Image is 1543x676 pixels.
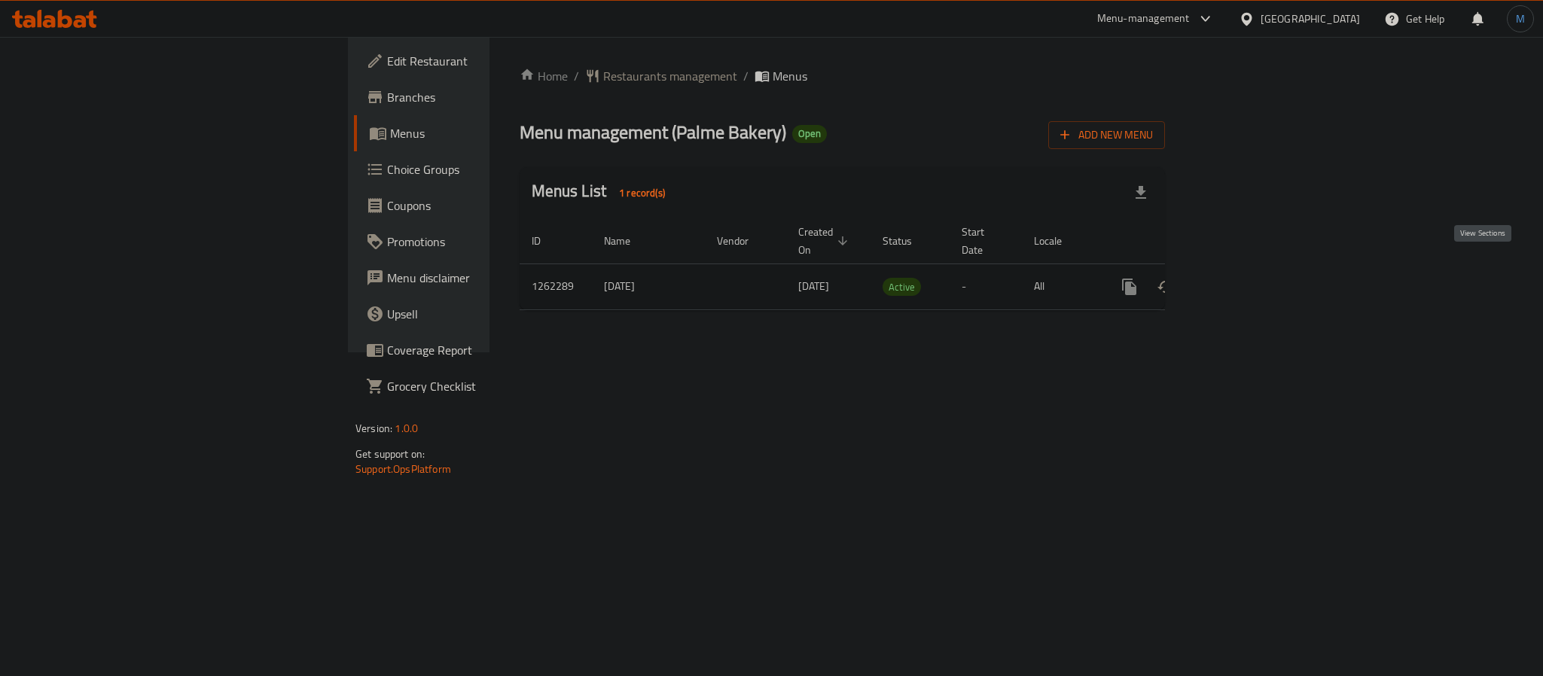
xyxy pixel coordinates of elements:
[387,269,593,287] span: Menu disclaimer
[354,296,605,332] a: Upsell
[520,115,786,149] span: Menu management ( Palme Bakery )
[354,115,605,151] a: Menus
[962,223,1004,259] span: Start Date
[387,52,593,70] span: Edit Restaurant
[883,232,932,250] span: Status
[604,232,650,250] span: Name
[354,79,605,115] a: Branches
[717,232,768,250] span: Vendor
[355,459,451,479] a: Support.OpsPlatform
[354,187,605,224] a: Coupons
[1099,218,1268,264] th: Actions
[1516,11,1525,27] span: M
[354,151,605,187] a: Choice Groups
[355,419,392,438] span: Version:
[1060,126,1153,145] span: Add New Menu
[1261,11,1360,27] div: [GEOGRAPHIC_DATA]
[1022,263,1099,309] td: All
[798,223,852,259] span: Created On
[883,279,921,296] span: Active
[610,181,674,205] div: Total records count
[387,196,593,215] span: Coupons
[585,67,737,85] a: Restaurants management
[798,276,829,296] span: [DATE]
[592,263,705,309] td: [DATE]
[792,127,827,140] span: Open
[387,233,593,251] span: Promotions
[1123,175,1159,211] div: Export file
[354,332,605,368] a: Coverage Report
[354,43,605,79] a: Edit Restaurant
[773,67,807,85] span: Menus
[1097,10,1190,28] div: Menu-management
[1048,121,1165,149] button: Add New Menu
[387,377,593,395] span: Grocery Checklist
[354,260,605,296] a: Menu disclaimer
[390,124,593,142] span: Menus
[354,224,605,260] a: Promotions
[950,263,1022,309] td: -
[355,444,425,464] span: Get support on:
[743,67,749,85] li: /
[883,278,921,296] div: Active
[387,88,593,106] span: Branches
[532,232,560,250] span: ID
[387,160,593,178] span: Choice Groups
[354,368,605,404] a: Grocery Checklist
[520,218,1268,310] table: enhanced table
[792,125,827,143] div: Open
[1034,232,1081,250] span: Locale
[1112,269,1148,305] button: more
[387,305,593,323] span: Upsell
[610,186,674,200] span: 1 record(s)
[395,419,418,438] span: 1.0.0
[387,341,593,359] span: Coverage Report
[520,67,1165,85] nav: breadcrumb
[532,180,674,205] h2: Menus List
[603,67,737,85] span: Restaurants management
